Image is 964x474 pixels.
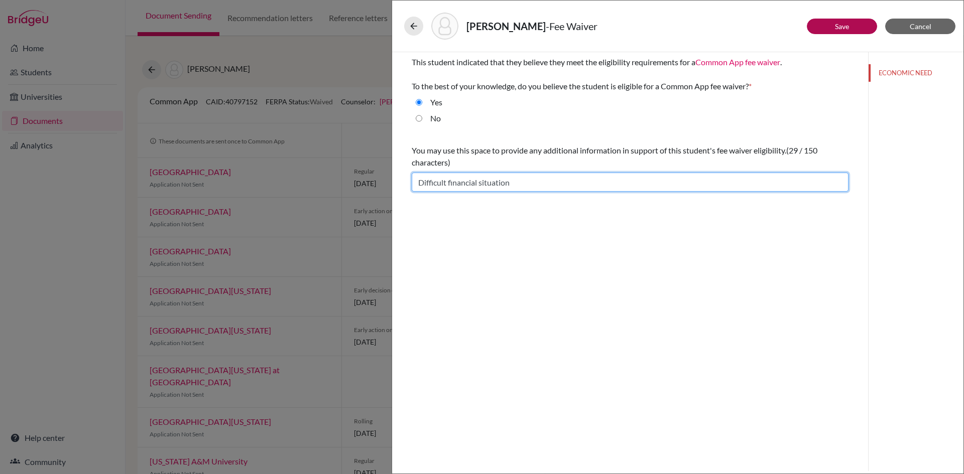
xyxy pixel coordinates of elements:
strong: [PERSON_NAME] [466,20,546,32]
label: No [430,112,441,124]
a: Common App fee waiver [695,57,780,67]
label: Yes [430,96,442,108]
span: This student indicated that they believe they meet the eligibility requirements for a . To the be... [412,57,782,91]
button: ECONOMIC NEED [869,64,963,82]
span: You may use this space to provide any additional information in support of this student's fee wai... [412,145,786,155]
span: - Fee Waiver [546,20,597,32]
